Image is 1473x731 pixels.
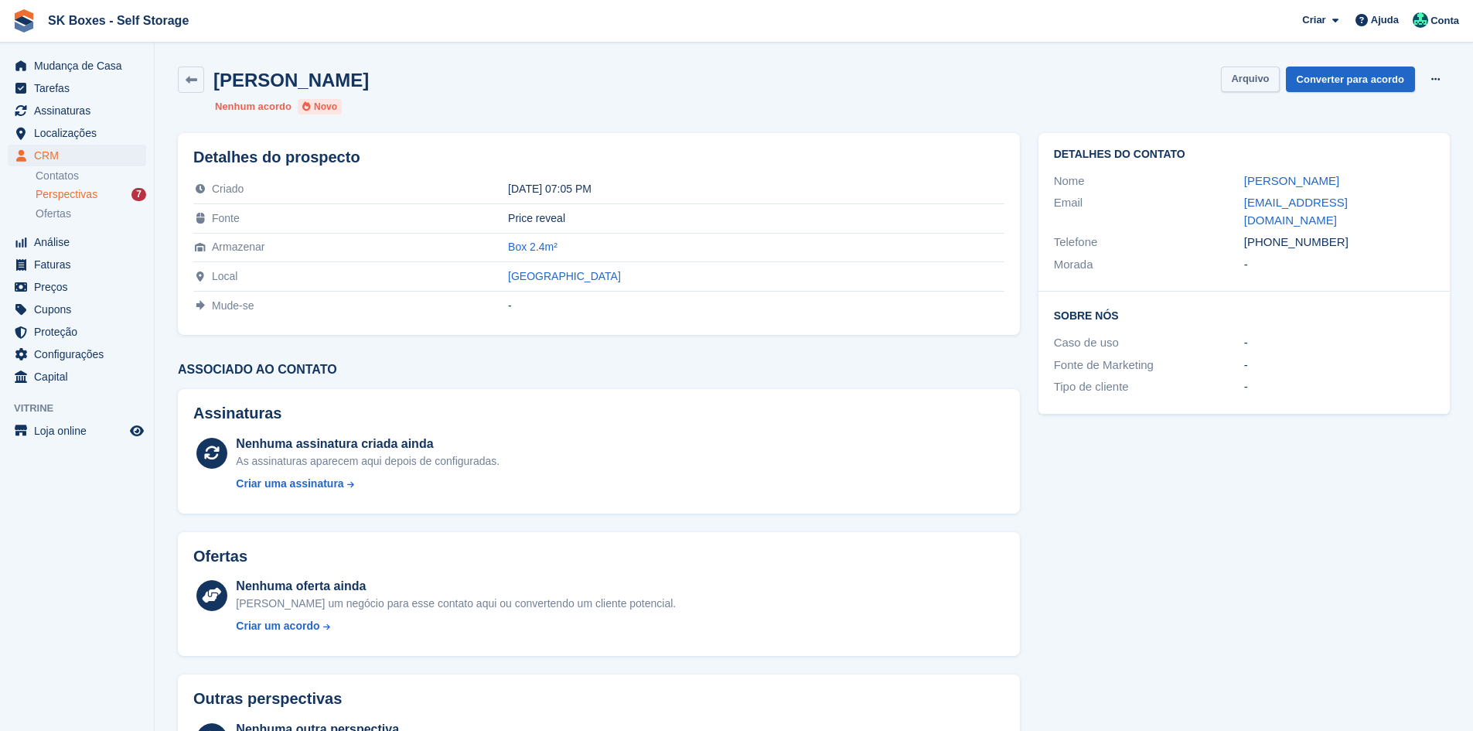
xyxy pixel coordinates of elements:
[12,9,36,32] img: stora-icon-8386f47178a22dfd0bd8f6a31ec36ba5ce8667c1dd55bd0f319d3a0aa187defe.svg
[1054,334,1244,352] div: Caso de uso
[1054,173,1244,190] div: Nome
[34,254,127,275] span: Faturas
[14,401,154,416] span: Vitrine
[128,422,146,440] a: Loja de pré-visualização
[34,420,127,442] span: Loja online
[8,254,146,275] a: menu
[34,122,127,144] span: Localizações
[1244,174,1339,187] a: [PERSON_NAME]
[36,187,97,202] span: Perspectivas
[8,420,146,442] a: menu
[8,55,146,77] a: menu
[8,145,146,166] a: menu
[36,207,71,221] span: Ofertas
[236,596,676,612] div: [PERSON_NAME] um negócio para esse contato aqui ou convertendo um cliente potencial.
[193,405,1004,422] h2: Assinaturas
[34,366,127,388] span: Capital
[508,241,557,253] a: Box 2.4m²
[213,70,369,91] h2: [PERSON_NAME]
[193,149,1004,166] h2: Detalhes do prospecto
[212,212,240,224] span: Fonte
[298,99,342,114] li: Novo
[212,241,264,253] span: Armazenar
[34,299,127,320] span: Cupons
[34,276,127,298] span: Preços
[1054,307,1434,323] h2: Sobre Nós
[34,77,127,99] span: Tarefas
[508,299,1004,312] div: -
[36,169,146,183] a: Contatos
[1286,67,1415,92] a: Converter para acordo
[131,188,146,201] div: 7
[8,77,146,99] a: menu
[508,183,1004,195] div: [DATE] 07:05 PM
[1244,378,1434,396] div: -
[212,183,244,195] span: Criado
[8,231,146,253] a: menu
[236,453,500,470] div: As assinaturas aparecem aqui depois de configuradas.
[193,690,342,708] h2: Outras perspectivas
[34,100,127,121] span: Assinaturas
[34,231,127,253] span: Análise
[178,363,1020,377] h3: Associado ao contato
[1054,256,1244,274] div: Morada
[8,366,146,388] a: menu
[1430,13,1459,29] span: Conta
[215,99,292,114] li: Nenhum acordo
[1244,234,1434,251] div: [PHONE_NUMBER]
[236,618,676,634] a: Criar um acordo
[508,270,621,282] a: [GEOGRAPHIC_DATA]
[34,55,127,77] span: Mudança de Casa
[236,618,319,634] div: Criar um acordo
[212,270,237,282] span: Local
[42,8,195,33] a: SK Boxes - Self Storage
[1244,357,1434,374] div: -
[508,212,1004,224] div: Price reveal
[8,321,146,343] a: menu
[34,343,127,365] span: Configurações
[1244,334,1434,352] div: -
[1054,149,1434,161] h2: Detalhes do contato
[1244,196,1348,227] a: [EMAIL_ADDRESS][DOMAIN_NAME]
[236,476,343,492] div: Criar uma assinatura
[8,343,146,365] a: menu
[8,100,146,121] a: menu
[193,548,247,565] h2: Ofertas
[1054,234,1244,251] div: Telefone
[1221,67,1279,92] button: Arquivo
[34,321,127,343] span: Proteção
[1302,12,1325,28] span: Criar
[8,276,146,298] a: menu
[36,186,146,203] a: Perspectivas 7
[212,299,254,312] span: Mude-se
[236,476,500,492] a: Criar uma assinatura
[34,145,127,166] span: CRM
[236,435,500,453] div: Nenhuma assinatura criada ainda
[1054,357,1244,374] div: Fonte de Marketing
[1413,12,1428,28] img: SK Boxes - Comercial
[36,206,146,222] a: Ofertas
[1244,256,1434,274] div: -
[8,122,146,144] a: menu
[8,299,146,320] a: menu
[1371,12,1399,28] span: Ajuda
[236,577,676,596] div: Nenhuma oferta ainda
[1054,378,1244,396] div: Tipo de cliente
[1054,194,1244,229] div: Email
